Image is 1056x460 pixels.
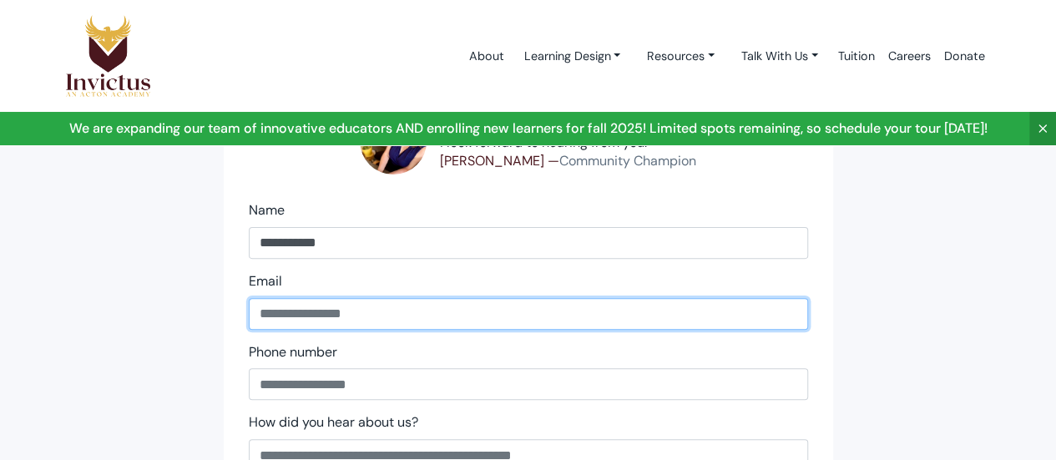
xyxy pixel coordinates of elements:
img: Logo [65,14,152,98]
label: Phone number [249,343,337,362]
p: [PERSON_NAME] — [440,152,696,171]
label: Name [249,201,285,220]
span: Community Champion [559,152,696,169]
label: How did you hear about us? [249,413,418,432]
a: About [462,21,510,92]
a: Talk With Us [728,41,831,72]
a: Donate [937,21,992,92]
a: Resources [634,41,728,72]
label: Email [249,272,282,291]
a: Learning Design [510,41,634,72]
a: Careers [882,21,937,92]
a: Tuition [831,21,882,92]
